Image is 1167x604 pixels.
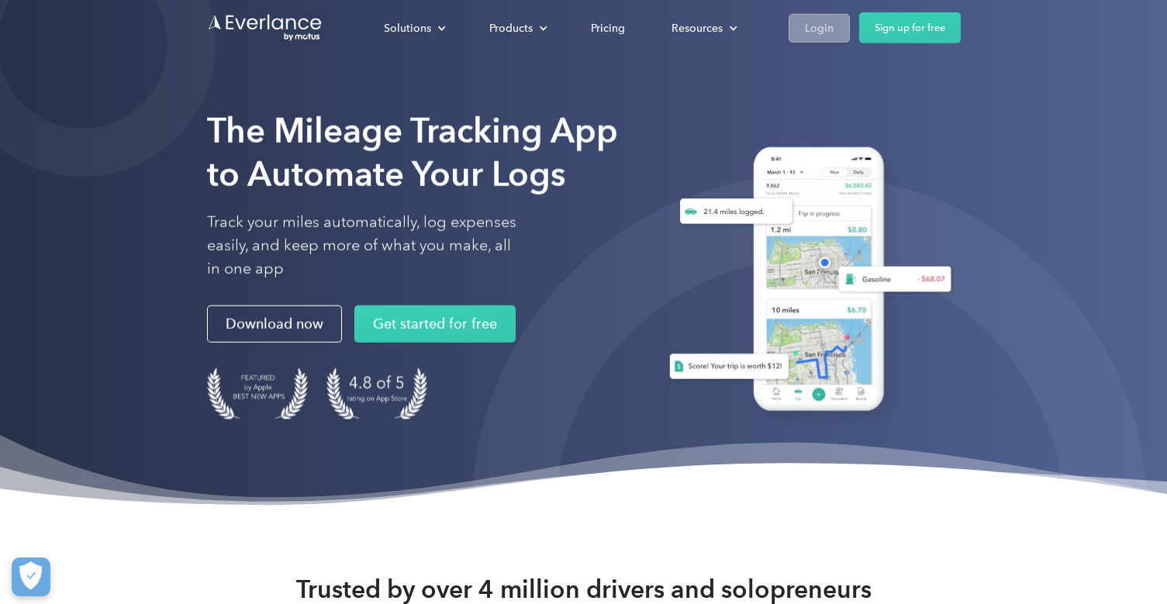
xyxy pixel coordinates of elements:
[805,18,834,37] div: Login
[207,110,618,195] strong: The Mileage Tracking App to Automate Your Logs
[575,14,640,41] a: Pricing
[656,14,750,41] div: Resources
[207,13,323,43] a: Go to homepage
[207,368,308,419] img: Badge for Featured by Apple Best New Apps
[326,368,427,419] img: 4.9 out of 5 stars on the app store
[651,135,961,429] img: Everlance, mileage tracker app, expense tracking app
[489,18,533,37] div: Products
[474,14,560,41] div: Products
[672,18,723,37] div: Resources
[354,305,516,343] a: Get started for free
[384,18,431,37] div: Solutions
[859,12,961,43] a: Sign up for free
[368,14,458,41] div: Solutions
[12,557,50,596] button: Cookies Settings
[591,18,625,37] div: Pricing
[789,13,850,42] a: Login
[207,211,517,281] p: Track your miles automatically, log expenses easily, and keep more of what you make, all in one app
[207,305,342,343] a: Download now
